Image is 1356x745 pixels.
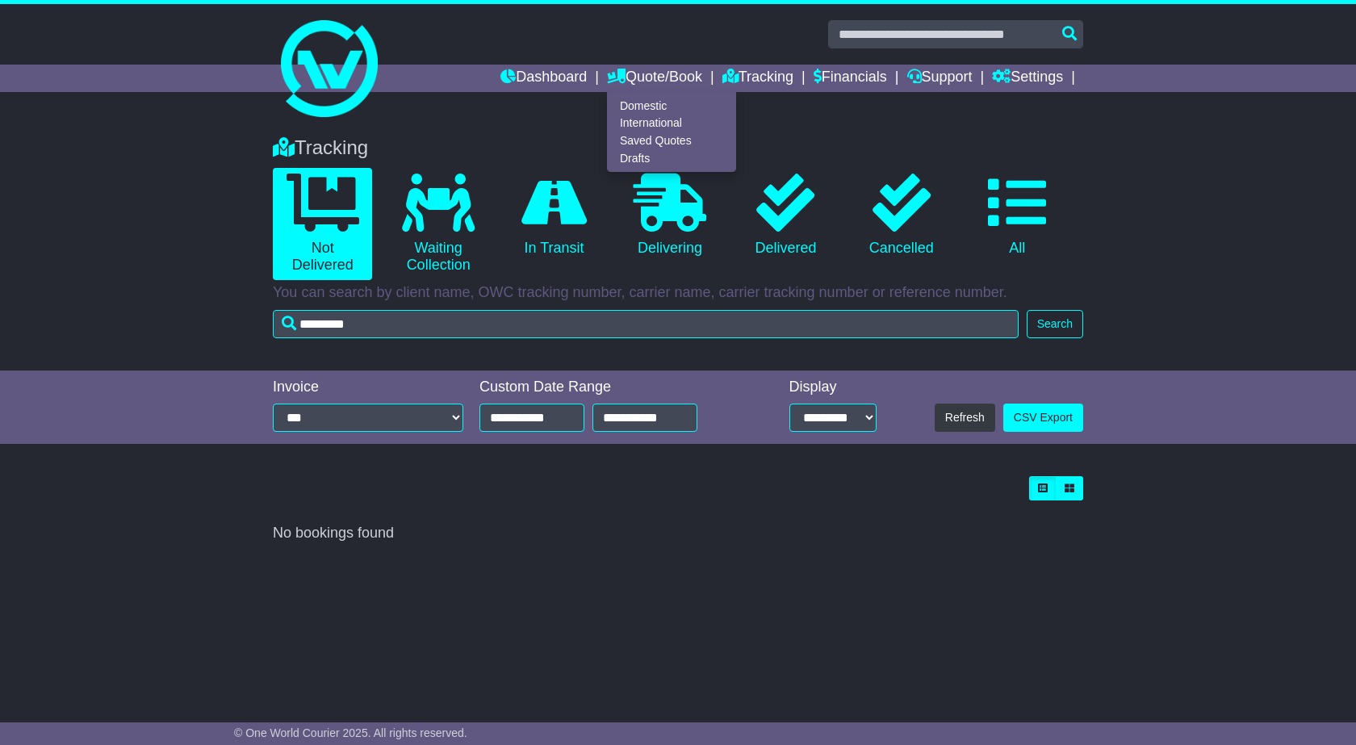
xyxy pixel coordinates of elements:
[273,525,1083,542] div: No bookings found
[1003,404,1083,432] a: CSV Export
[852,168,951,263] a: Cancelled
[607,65,702,92] a: Quote/Book
[814,65,887,92] a: Financials
[479,379,739,396] div: Custom Date Range
[789,379,877,396] div: Display
[1027,310,1083,338] button: Search
[620,168,719,263] a: Delivering
[504,168,604,263] a: In Transit
[388,168,488,280] a: Waiting Collection
[265,136,1091,160] div: Tracking
[607,92,736,172] div: Quote/Book
[273,379,463,396] div: Invoice
[992,65,1063,92] a: Settings
[273,284,1083,302] p: You can search by client name, OWC tracking number, carrier name, carrier tracking number or refe...
[608,132,735,150] a: Saved Quotes
[722,65,793,92] a: Tracking
[736,168,835,263] a: Delivered
[907,65,973,92] a: Support
[608,149,735,167] a: Drafts
[935,404,995,432] button: Refresh
[234,726,467,739] span: © One World Courier 2025. All rights reserved.
[500,65,587,92] a: Dashboard
[273,168,372,280] a: Not Delivered
[608,115,735,132] a: International
[968,168,1067,263] a: All
[608,97,735,115] a: Domestic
